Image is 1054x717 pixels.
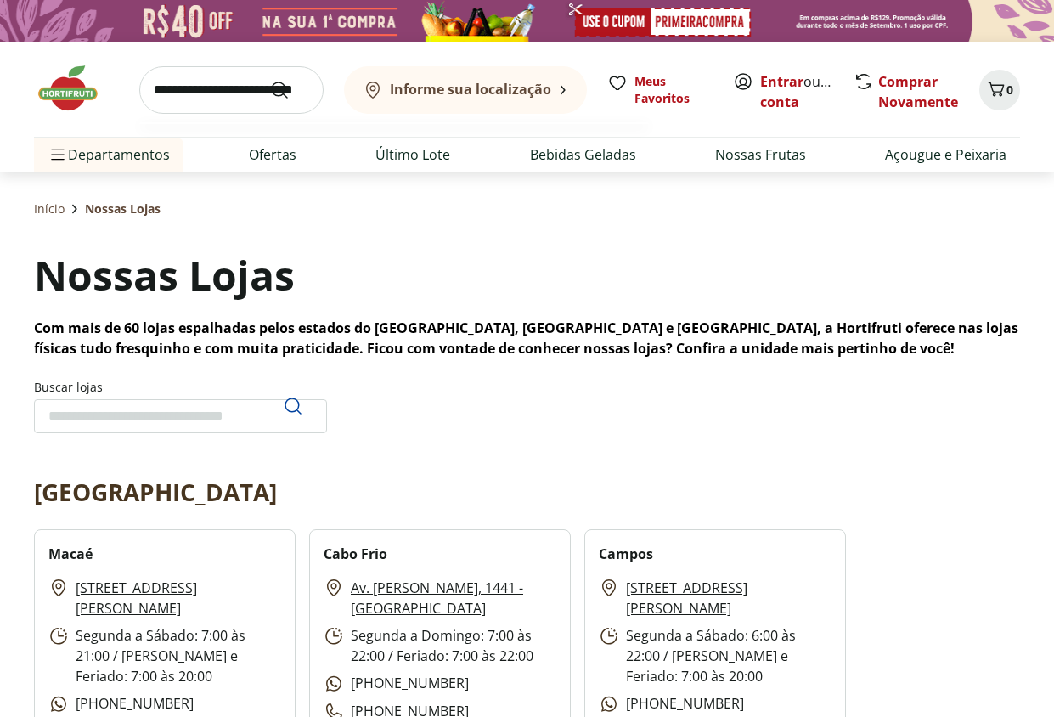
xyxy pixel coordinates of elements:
img: Hortifruti [34,63,119,114]
a: Av. [PERSON_NAME], 1441 - [GEOGRAPHIC_DATA] [351,578,556,618]
button: Informe sua localização [344,66,587,114]
h2: Campos [599,544,653,564]
p: [PHONE_NUMBER] [48,693,194,714]
a: Início [34,200,65,217]
a: Entrar [760,72,803,91]
a: Último Lote [375,144,450,165]
button: Pesquisar [273,386,313,426]
a: Bebidas Geladas [530,144,636,165]
input: Buscar lojasPesquisar [34,399,327,433]
p: Segunda a Sábado: 6:00 às 22:00 / [PERSON_NAME] e Feriado: 7:00 às 20:00 [599,625,831,686]
a: Ofertas [249,144,296,165]
input: search [139,66,324,114]
a: Criar conta [760,72,854,111]
span: Departamentos [48,134,170,175]
b: Informe sua localização [390,80,551,99]
span: Meus Favoritos [634,73,713,107]
h2: Cabo Frio [324,544,387,564]
a: [STREET_ADDRESS][PERSON_NAME] [626,578,831,618]
button: Carrinho [979,70,1020,110]
a: Meus Favoritos [607,73,713,107]
p: Segunda a Sábado: 7:00 às 21:00 / [PERSON_NAME] e Feriado: 7:00 às 20:00 [48,625,281,686]
a: [STREET_ADDRESS][PERSON_NAME] [76,578,281,618]
p: [PHONE_NUMBER] [599,693,744,714]
button: Submit Search [269,80,310,100]
a: Açougue e Peixaria [885,144,1006,165]
h2: [GEOGRAPHIC_DATA] [34,475,277,509]
a: Comprar Novamente [878,72,958,111]
p: Com mais de 60 lojas espalhadas pelos estados do [GEOGRAPHIC_DATA], [GEOGRAPHIC_DATA] e [GEOGRAPH... [34,318,1020,358]
span: 0 [1006,82,1013,98]
a: Nossas Frutas [715,144,806,165]
label: Buscar lojas [34,379,327,433]
button: Menu [48,134,68,175]
p: [PHONE_NUMBER] [324,673,469,694]
h2: Macaé [48,544,93,564]
h1: Nossas Lojas [34,246,295,304]
p: Segunda a Domingo: 7:00 às 22:00 / Feriado: 7:00 às 22:00 [324,625,556,666]
span: ou [760,71,836,112]
span: Nossas Lojas [85,200,161,217]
